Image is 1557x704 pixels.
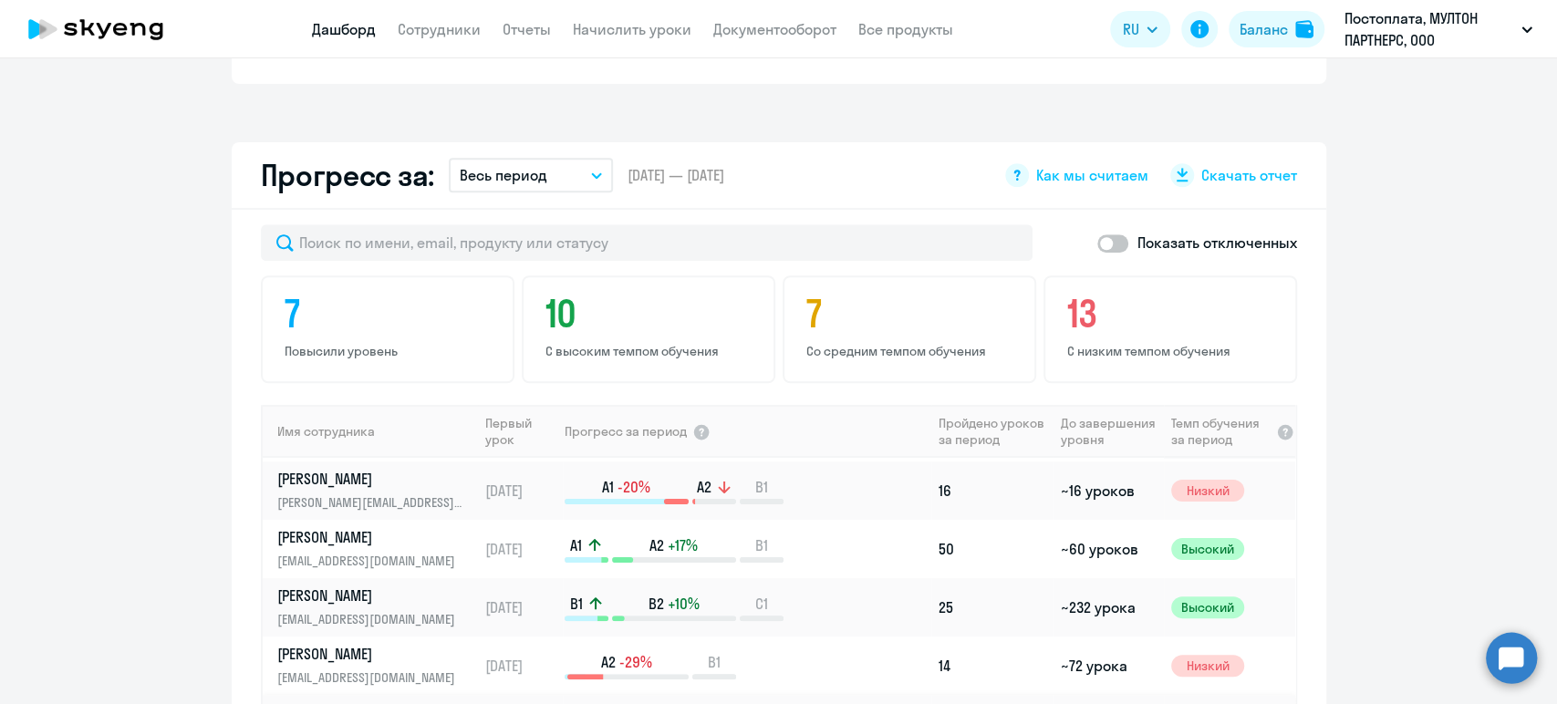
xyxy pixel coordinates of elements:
[545,292,757,336] h4: 10
[806,343,1018,359] p: Со средним темпом обучения
[806,292,1018,336] h4: 7
[668,535,698,555] span: +17%
[1171,538,1244,560] span: Высокий
[285,292,496,336] h4: 7
[668,594,700,614] span: +10%
[601,652,616,672] span: A2
[1171,655,1244,677] span: Низкий
[478,405,563,458] th: Первый урок
[931,405,1054,458] th: Пройдено уроков за период
[277,469,465,489] p: [PERSON_NAME]
[277,527,477,571] a: [PERSON_NAME][EMAIL_ADDRESS][DOMAIN_NAME]
[931,520,1054,578] td: 50
[1054,461,1164,520] td: ~16 уроков
[1229,11,1324,47] button: Балансbalance
[277,469,477,512] a: [PERSON_NAME][PERSON_NAME][EMAIL_ADDRESS][DOMAIN_NAME]
[570,594,583,614] span: B1
[312,20,376,38] a: Дашборд
[1344,7,1514,51] p: Постоплата, МУЛТОН ПАРТНЕРС, ООО
[1067,292,1279,336] h4: 13
[708,652,721,672] span: B1
[931,578,1054,637] td: 25
[1171,415,1270,448] span: Темп обучения за период
[1171,596,1244,618] span: Высокий
[449,158,613,192] button: Весь период
[1171,480,1244,502] span: Низкий
[277,585,465,606] p: [PERSON_NAME]
[858,20,953,38] a: Все продукты
[619,652,652,672] span: -29%
[1335,7,1541,51] button: Постоплата, МУЛТОН ПАРТНЕРС, ООО
[697,477,711,497] span: A2
[478,461,563,520] td: [DATE]
[277,551,465,571] p: [EMAIL_ADDRESS][DOMAIN_NAME]
[573,20,691,38] a: Начислить уроки
[478,637,563,695] td: [DATE]
[545,343,757,359] p: С высоким темпом обучения
[1067,343,1279,359] p: С низким темпом обучения
[1054,578,1164,637] td: ~232 урока
[1137,232,1297,254] p: Показать отключенных
[460,164,547,186] p: Весь период
[503,20,551,38] a: Отчеты
[1295,20,1313,38] img: balance
[263,405,478,458] th: Имя сотрудника
[1054,520,1164,578] td: ~60 уроков
[755,477,768,497] span: B1
[931,637,1054,695] td: 14
[277,585,477,629] a: [PERSON_NAME][EMAIL_ADDRESS][DOMAIN_NAME]
[1054,637,1164,695] td: ~72 урока
[713,20,836,38] a: Документооборот
[478,520,563,578] td: [DATE]
[1110,11,1170,47] button: RU
[277,527,465,547] p: [PERSON_NAME]
[277,644,465,664] p: [PERSON_NAME]
[277,492,465,512] p: [PERSON_NAME][EMAIL_ADDRESS][DOMAIN_NAME]
[277,609,465,629] p: [EMAIL_ADDRESS][DOMAIN_NAME]
[755,535,768,555] span: B1
[602,477,614,497] span: A1
[565,423,687,440] span: Прогресс за период
[618,477,650,497] span: -20%
[755,594,768,614] span: C1
[1054,405,1164,458] th: До завершения уровня
[628,165,724,185] span: [DATE] — [DATE]
[1201,165,1297,185] span: Скачать отчет
[478,578,563,637] td: [DATE]
[398,20,481,38] a: Сотрудники
[1123,18,1139,40] span: RU
[931,461,1054,520] td: 16
[261,157,434,193] h2: Прогресс за:
[277,644,477,688] a: [PERSON_NAME][EMAIL_ADDRESS][DOMAIN_NAME]
[1036,165,1148,185] span: Как мы считаем
[1240,18,1288,40] div: Баланс
[649,594,664,614] span: B2
[285,343,496,359] p: Повысили уровень
[649,535,664,555] span: A2
[570,535,582,555] span: A1
[277,668,465,688] p: [EMAIL_ADDRESS][DOMAIN_NAME]
[261,224,1033,261] input: Поиск по имени, email, продукту или статусу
